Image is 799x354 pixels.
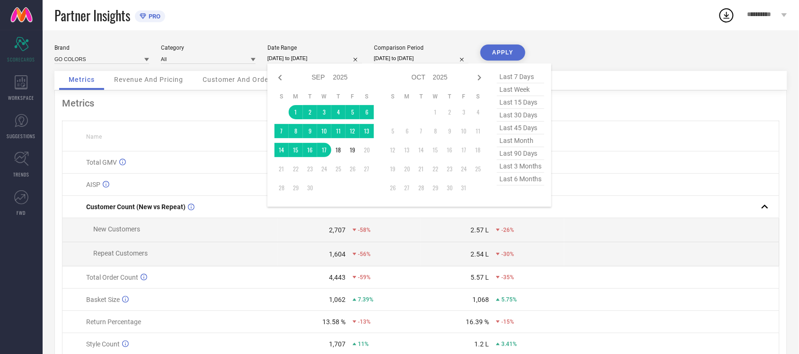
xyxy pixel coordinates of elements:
th: Sunday [275,93,289,100]
td: Sun Sep 14 2025 [275,143,289,157]
td: Mon Sep 15 2025 [289,143,303,157]
div: Metrics [62,97,780,109]
td: Sat Oct 04 2025 [471,105,485,119]
span: Style Count [86,340,120,348]
td: Mon Sep 01 2025 [289,105,303,119]
td: Thu Sep 04 2025 [331,105,346,119]
span: SCORECARDS [8,56,36,63]
input: Select comparison period [374,53,469,63]
td: Sat Sep 20 2025 [360,143,374,157]
span: last month [497,134,544,147]
td: Sun Sep 28 2025 [275,181,289,195]
span: PRO [146,13,160,20]
span: FWD [17,209,26,216]
span: 7.39% [358,296,373,303]
td: Mon Oct 06 2025 [400,124,414,138]
div: 1,707 [329,340,346,348]
th: Monday [400,93,414,100]
span: last week [497,83,544,96]
span: Metrics [69,76,95,83]
span: last 3 months [497,160,544,173]
td: Thu Oct 23 2025 [443,162,457,176]
span: -15% [501,319,514,325]
span: Basket Size [86,296,120,303]
span: Return Percentage [86,318,141,326]
div: 2,707 [329,226,346,234]
button: APPLY [480,44,525,61]
td: Fri Oct 17 2025 [457,143,471,157]
span: WORKSPACE [9,94,35,101]
span: Customer Count (New vs Repeat) [86,203,186,211]
th: Wednesday [317,93,331,100]
td: Thu Sep 11 2025 [331,124,346,138]
span: TRENDS [13,171,29,178]
td: Sun Oct 19 2025 [386,162,400,176]
span: Customer And Orders [203,76,275,83]
td: Wed Oct 15 2025 [428,143,443,157]
span: SUGGESTIONS [7,133,36,140]
span: last 90 days [497,147,544,160]
td: Tue Sep 09 2025 [303,124,317,138]
span: Partner Insights [54,6,130,25]
td: Tue Sep 16 2025 [303,143,317,157]
th: Tuesday [303,93,317,100]
td: Sat Sep 13 2025 [360,124,374,138]
td: Sat Oct 18 2025 [471,143,485,157]
span: last 6 months [497,173,544,186]
div: Next month [474,72,485,83]
span: Revenue And Pricing [114,76,183,83]
div: 1.2 L [474,340,489,348]
td: Mon Oct 20 2025 [400,162,414,176]
span: -59% [358,274,371,281]
td: Mon Sep 08 2025 [289,124,303,138]
div: 1,062 [329,296,346,303]
td: Fri Oct 31 2025 [457,181,471,195]
th: Wednesday [428,93,443,100]
td: Thu Sep 18 2025 [331,143,346,157]
span: -56% [358,251,371,257]
td: Wed Oct 29 2025 [428,181,443,195]
div: Comparison Period [374,44,469,51]
span: last 30 days [497,109,544,122]
span: Total GMV [86,159,117,166]
th: Friday [457,93,471,100]
div: Open download list [718,7,735,24]
div: 16.39 % [466,318,489,326]
div: 4,443 [329,274,346,281]
span: Repeat Customers [93,249,148,257]
span: New Customers [93,225,140,233]
span: last 45 days [497,122,544,134]
div: 1,604 [329,250,346,258]
input: Select date range [267,53,362,63]
span: Name [86,133,102,140]
span: 3.41% [501,341,517,347]
td: Thu Oct 30 2025 [443,181,457,195]
td: Sat Oct 25 2025 [471,162,485,176]
th: Thursday [443,93,457,100]
span: -58% [358,227,371,233]
td: Sat Sep 06 2025 [360,105,374,119]
td: Thu Oct 16 2025 [443,143,457,157]
span: last 7 days [497,71,544,83]
td: Fri Oct 24 2025 [457,162,471,176]
td: Wed Oct 01 2025 [428,105,443,119]
td: Tue Sep 02 2025 [303,105,317,119]
td: Thu Oct 02 2025 [443,105,457,119]
div: 13.58 % [322,318,346,326]
td: Tue Sep 30 2025 [303,181,317,195]
span: last 15 days [497,96,544,109]
th: Thursday [331,93,346,100]
td: Fri Oct 10 2025 [457,124,471,138]
td: Mon Oct 13 2025 [400,143,414,157]
td: Tue Oct 07 2025 [414,124,428,138]
td: Fri Sep 12 2025 [346,124,360,138]
th: Sunday [386,93,400,100]
td: Sun Oct 26 2025 [386,181,400,195]
span: AISP [86,181,100,188]
td: Fri Sep 19 2025 [346,143,360,157]
div: Date Range [267,44,362,51]
th: Saturday [471,93,485,100]
div: 2.57 L [471,226,489,234]
td: Sun Oct 12 2025 [386,143,400,157]
td: Wed Oct 22 2025 [428,162,443,176]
